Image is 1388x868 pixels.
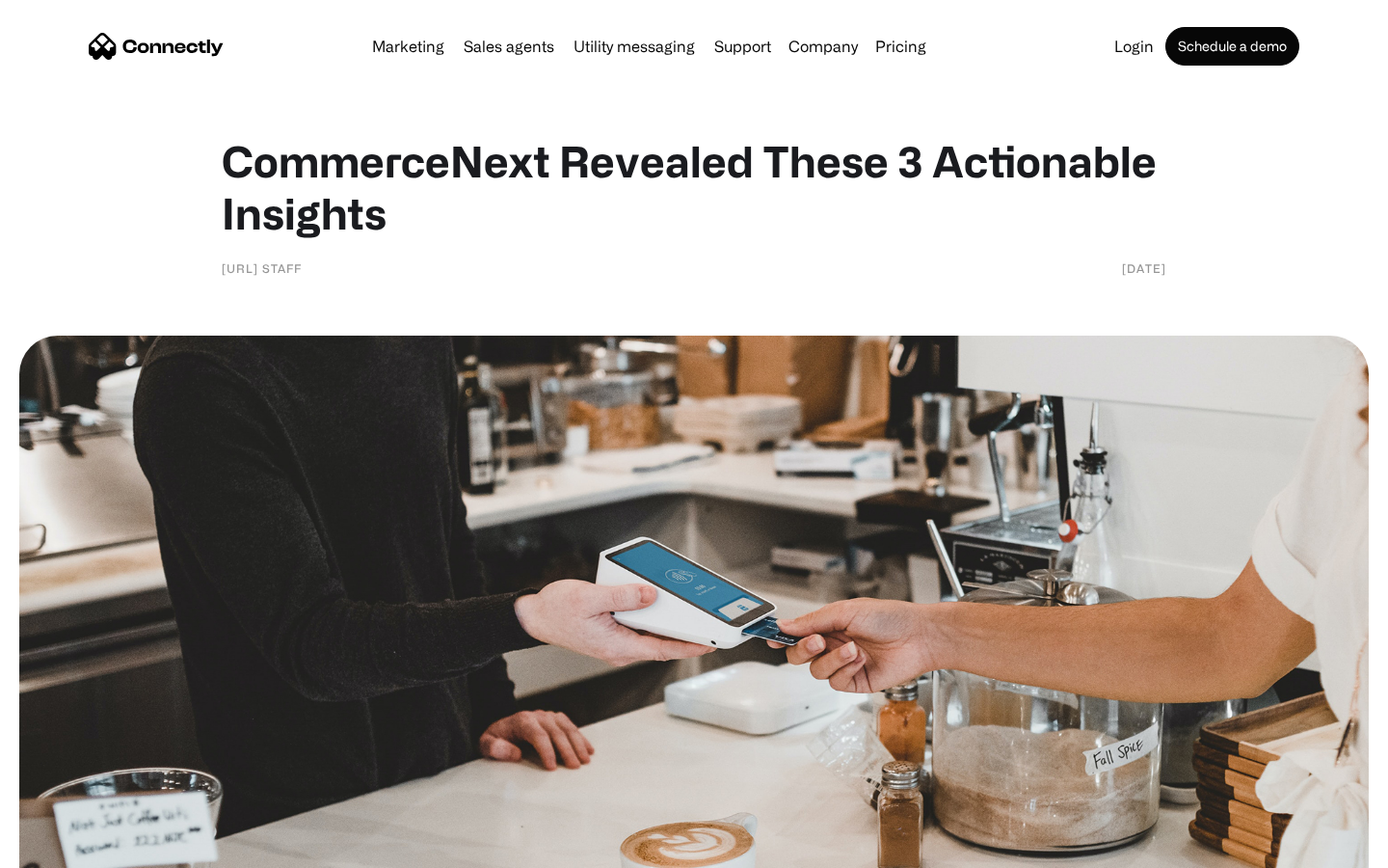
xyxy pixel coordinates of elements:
[364,39,452,54] a: Marketing
[1165,27,1299,66] a: Schedule a demo
[788,33,858,60] div: Company
[222,135,1166,239] h1: CommerceNext Revealed These 3 Actionable Insights
[1122,258,1166,278] div: [DATE]
[456,39,562,54] a: Sales agents
[566,39,703,54] a: Utility messaging
[707,39,779,54] a: Support
[222,258,302,278] div: [URL] Staff
[867,39,934,54] a: Pricing
[1107,39,1161,54] a: Login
